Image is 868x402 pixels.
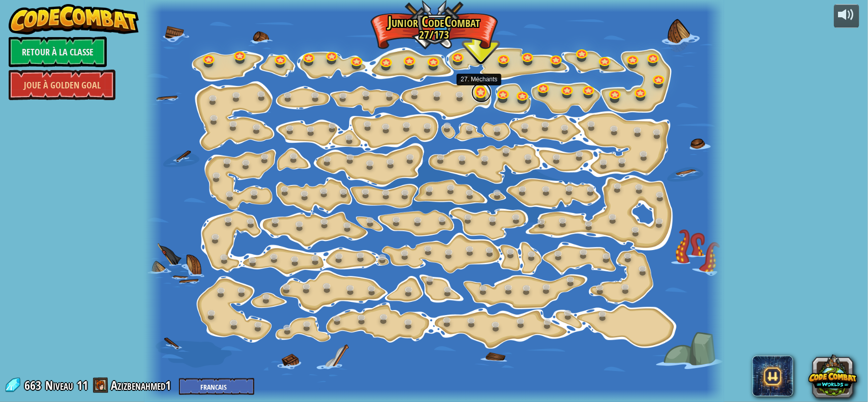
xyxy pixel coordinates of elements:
span: 11 [77,377,88,393]
a: Joue à Golden Goal [9,70,115,100]
a: Retour à la Classe [9,37,107,67]
img: CodeCombat - Learn how to code by playing a game [9,4,139,35]
span: 663 [24,377,44,393]
a: Azizbenahmed1 [111,377,174,393]
button: Ajuster le volume [834,4,859,28]
span: Niveau [45,377,73,394]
